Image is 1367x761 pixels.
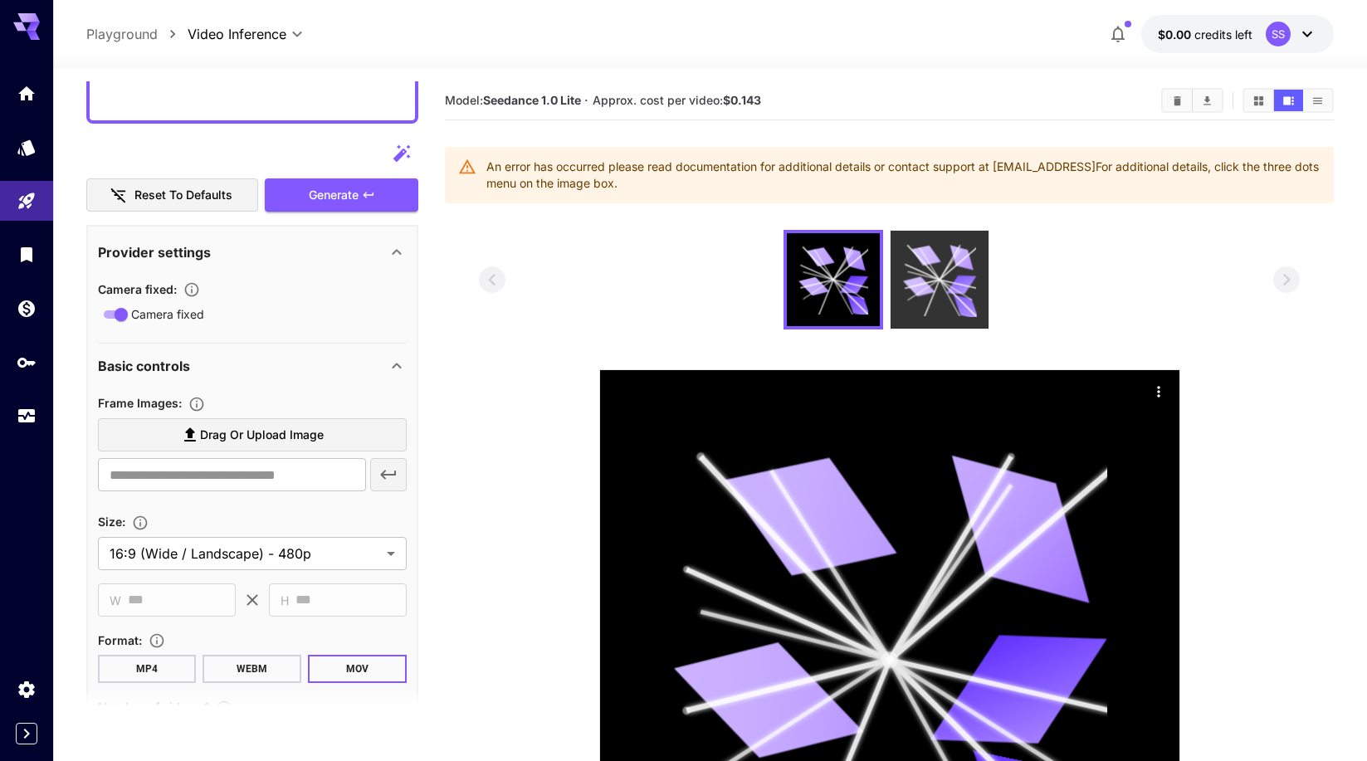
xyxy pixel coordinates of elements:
button: MP4 [98,655,197,683]
button: Show videos in grid view [1244,90,1273,111]
button: Download All [1193,90,1222,111]
button: Reset to defaults [86,178,259,212]
button: Clear videos [1163,90,1192,111]
div: API Keys [17,352,37,373]
nav: breadcrumb [86,24,188,44]
span: Size : [98,515,125,529]
div: Usage [17,406,37,427]
button: Upload frame images. [182,396,212,412]
span: Generate [309,185,359,206]
div: SS [1266,22,1291,46]
div: Settings [17,679,37,700]
p: Provider settings [98,242,211,262]
span: H [281,591,289,610]
span: Drag or upload image [200,425,324,446]
span: Camera fixed : [98,282,177,296]
button: Expand sidebar [16,723,37,744]
div: $0.00 [1158,26,1252,43]
button: Generate [265,178,417,212]
p: Basic controls [98,356,190,376]
span: Approx. cost per video: [593,93,761,107]
span: Model: [445,93,581,107]
div: Library [17,244,37,265]
div: Show videos in grid viewShow videos in video viewShow videos in list view [1243,88,1334,113]
button: Choose the file format for the output video. [142,632,172,649]
span: credits left [1194,27,1252,41]
label: Drag or upload image [98,418,407,452]
button: Adjust the dimensions of the generated image by specifying its width and height in pixels, or sel... [125,515,155,531]
button: MOV [308,655,407,683]
div: Playground [17,191,37,212]
p: · [584,90,588,110]
button: $0.00SS [1141,15,1334,53]
span: W [110,591,121,610]
a: Playground [86,24,158,44]
div: Models [17,137,37,158]
div: Clear videosDownload All [1161,88,1223,113]
button: Show videos in video view [1274,90,1303,111]
div: Basic controls [98,346,407,386]
span: Format : [98,633,142,647]
b: $0.143 [723,93,761,107]
b: Seedance 1.0 Lite [483,93,581,107]
span: Camera fixed [131,305,204,323]
span: 16:9 (Wide / Landscape) - 480p [110,544,380,563]
div: Wallet [17,298,37,319]
div: Actions [1146,378,1171,403]
iframe: Chat Widget [1284,681,1367,761]
div: An error has occurred please read documentation for additional details or contact support at [EMA... [486,152,1321,198]
span: Video Inference [188,24,286,44]
div: Provider settings [98,232,407,272]
div: Home [17,83,37,104]
span: $0.00 [1158,27,1194,41]
button: WEBM [203,655,301,683]
span: Frame Images : [98,396,182,410]
button: Show videos in list view [1303,90,1332,111]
